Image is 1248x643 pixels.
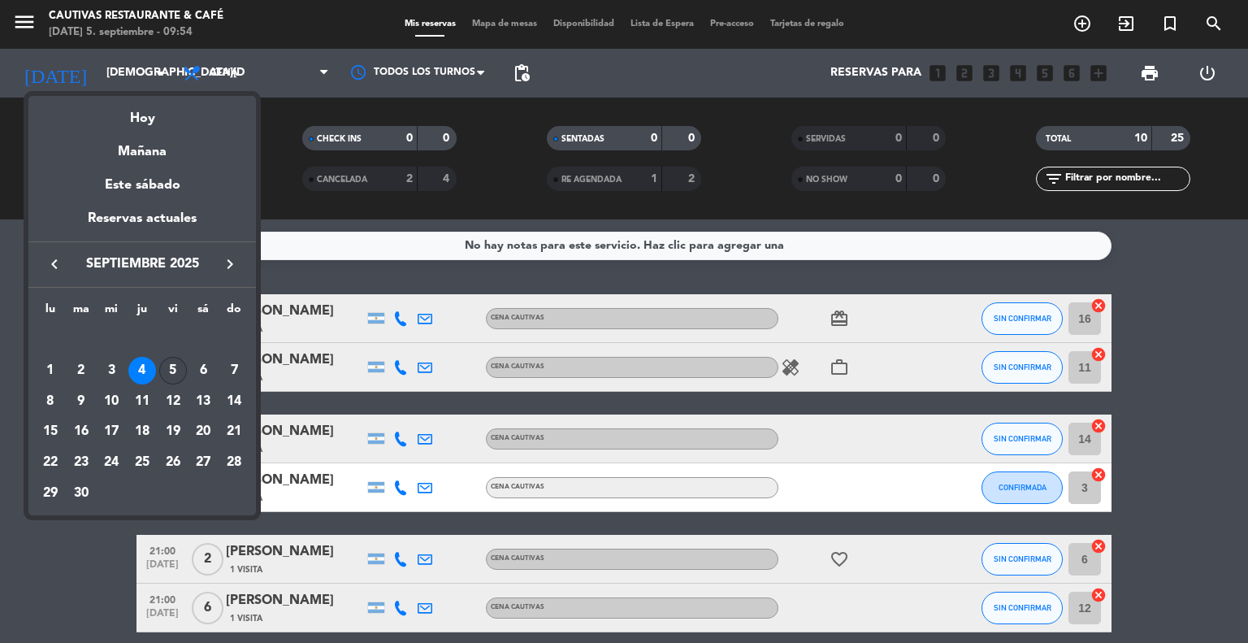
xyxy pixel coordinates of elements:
[97,388,125,415] div: 10
[45,254,64,274] i: keyboard_arrow_left
[40,254,69,275] button: keyboard_arrow_left
[66,447,97,478] td: 23 de septiembre de 2025
[159,418,187,445] div: 19
[35,355,66,386] td: 1 de septiembre de 2025
[28,208,256,241] div: Reservas actuales
[96,300,127,325] th: miércoles
[220,388,248,415] div: 14
[37,480,64,507] div: 29
[128,449,156,476] div: 25
[69,254,215,275] span: septiembre 2025
[37,418,64,445] div: 15
[35,386,66,417] td: 8 de septiembre de 2025
[189,357,217,384] div: 6
[96,386,127,417] td: 10 de septiembre de 2025
[66,478,97,509] td: 30 de septiembre de 2025
[127,300,158,325] th: jueves
[220,254,240,274] i: keyboard_arrow_right
[159,388,187,415] div: 12
[97,449,125,476] div: 24
[97,357,125,384] div: 3
[35,416,66,447] td: 15 de septiembre de 2025
[67,418,95,445] div: 16
[66,386,97,417] td: 9 de septiembre de 2025
[159,449,187,476] div: 26
[67,357,95,384] div: 2
[127,416,158,447] td: 18 de septiembre de 2025
[188,416,219,447] td: 20 de septiembre de 2025
[96,416,127,447] td: 17 de septiembre de 2025
[66,355,97,386] td: 2 de septiembre de 2025
[28,163,256,208] div: Este sábado
[128,388,156,415] div: 11
[28,96,256,129] div: Hoy
[188,355,219,386] td: 6 de septiembre de 2025
[189,449,217,476] div: 27
[96,447,127,478] td: 24 de septiembre de 2025
[189,418,217,445] div: 20
[128,357,156,384] div: 4
[127,447,158,478] td: 25 de septiembre de 2025
[220,449,248,476] div: 28
[67,480,95,507] div: 30
[188,447,219,478] td: 27 de septiembre de 2025
[35,447,66,478] td: 22 de septiembre de 2025
[66,416,97,447] td: 16 de septiembre de 2025
[219,300,249,325] th: domingo
[35,324,249,355] td: SEP.
[127,355,158,386] td: 4 de septiembre de 2025
[219,355,249,386] td: 7 de septiembre de 2025
[220,357,248,384] div: 7
[219,386,249,417] td: 14 de septiembre de 2025
[219,447,249,478] td: 28 de septiembre de 2025
[188,386,219,417] td: 13 de septiembre de 2025
[96,355,127,386] td: 3 de septiembre de 2025
[219,416,249,447] td: 21 de septiembre de 2025
[158,355,188,386] td: 5 de septiembre de 2025
[158,416,188,447] td: 19 de septiembre de 2025
[35,478,66,509] td: 29 de septiembre de 2025
[128,418,156,445] div: 18
[67,449,95,476] div: 23
[37,357,64,384] div: 1
[188,300,219,325] th: sábado
[158,386,188,417] td: 12 de septiembre de 2025
[158,447,188,478] td: 26 de septiembre de 2025
[67,388,95,415] div: 9
[159,357,187,384] div: 5
[35,300,66,325] th: lunes
[37,449,64,476] div: 22
[37,388,64,415] div: 8
[28,129,256,163] div: Mañana
[66,300,97,325] th: martes
[127,386,158,417] td: 11 de septiembre de 2025
[215,254,245,275] button: keyboard_arrow_right
[158,300,188,325] th: viernes
[97,418,125,445] div: 17
[220,418,248,445] div: 21
[189,388,217,415] div: 13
